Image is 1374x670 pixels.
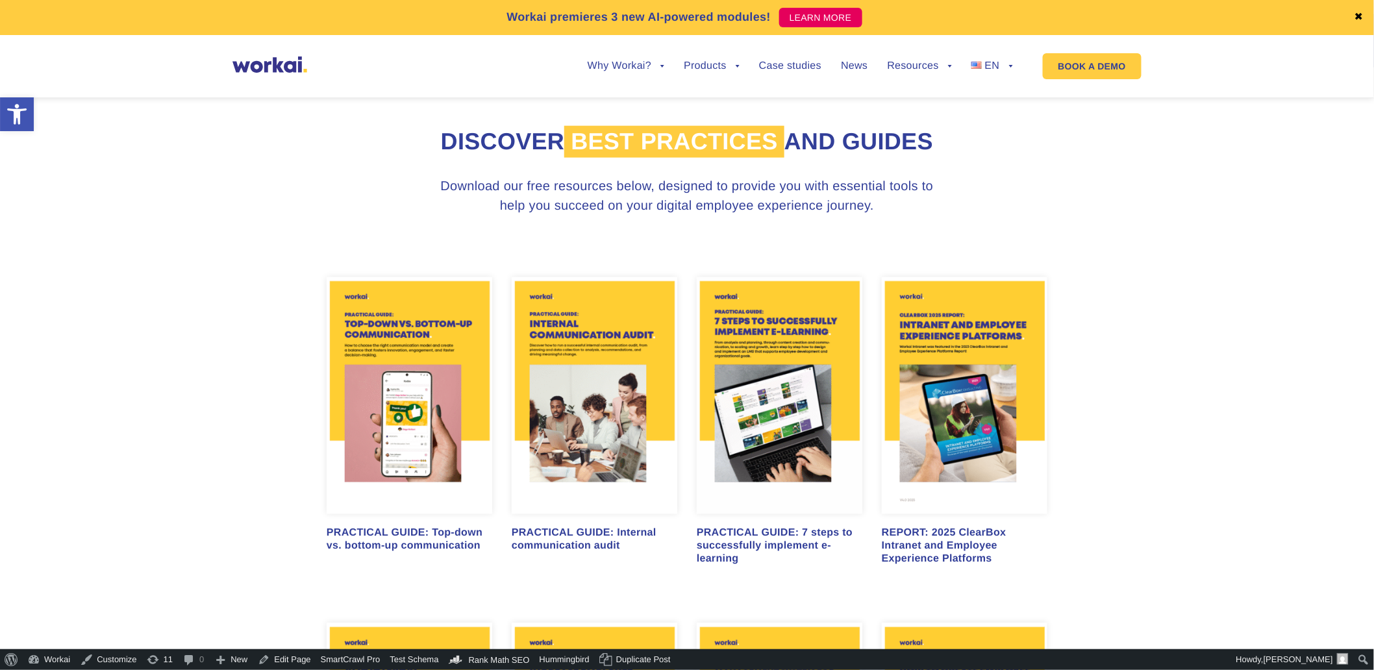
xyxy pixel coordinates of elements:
[327,126,1047,158] h2: Discover and guides
[327,527,492,553] div: PRACTICAL GUIDE: Top-down vs. bottom-up communication
[882,527,1047,566] div: REPORT: 2025 ClearBox Intranet and Employee Experience Platforms
[502,267,687,583] a: PRACTICAL GUIDE: Internal communication audit
[316,649,386,670] a: SmartCrawl Pro
[317,267,502,583] a: PRACTICAL GUIDE: Top-down vs. bottom-up communication
[687,267,872,583] a: PRACTICAL GUIDE: 7 steps to successfully implement e-learning
[444,649,535,670] a: Rank Math Dashboard
[1355,12,1364,23] a: ✖
[75,649,142,670] a: Customize
[385,649,443,670] a: Test Schema
[564,126,784,158] span: best practices
[506,8,771,26] p: Workai premieres 3 new AI-powered modules!
[427,177,947,216] h3: Download our free resources below, designed to provide you with essential tools to help you succe...
[164,649,173,670] span: 11
[985,60,1000,71] span: EN
[199,649,204,670] span: 0
[23,649,75,670] a: Workai
[1043,53,1142,79] a: BOOK A DEMO
[759,61,821,71] a: Case studies
[231,649,247,670] span: New
[588,61,664,71] a: Why Workai?
[888,61,952,71] a: Resources
[535,649,595,670] a: Hummingbird
[512,527,677,553] div: PRACTICAL GUIDE: Internal communication audit
[1232,649,1354,670] a: Howdy,
[684,61,740,71] a: Products
[872,267,1057,583] a: REPORT: 2025 ClearBox Intranet and Employee Experience Platforms
[779,8,862,27] a: LEARN MORE
[697,527,862,566] div: PRACTICAL GUIDE: 7 steps to successfully implement e-learning
[841,61,868,71] a: News
[469,655,530,665] span: Rank Math SEO
[1264,654,1333,664] span: [PERSON_NAME]
[253,649,316,670] a: Edit Page
[616,649,671,670] span: Duplicate Post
